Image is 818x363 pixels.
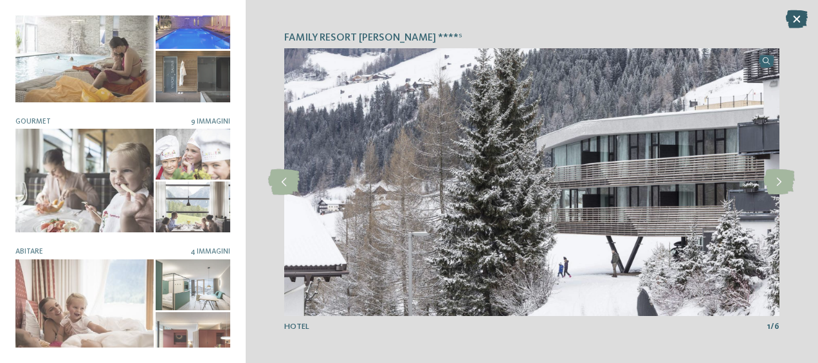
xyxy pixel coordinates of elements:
[767,321,770,333] span: 1
[190,248,230,256] span: 4 Immagini
[15,248,43,256] span: Abitare
[284,31,462,45] span: Family Resort [PERSON_NAME] ****ˢ
[774,321,779,333] span: 6
[15,118,51,126] span: Gourmet
[191,118,230,126] span: 9 Immagini
[284,322,309,331] span: Hotel
[770,321,774,333] span: /
[284,48,779,316] img: Family Resort Rainer ****ˢ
